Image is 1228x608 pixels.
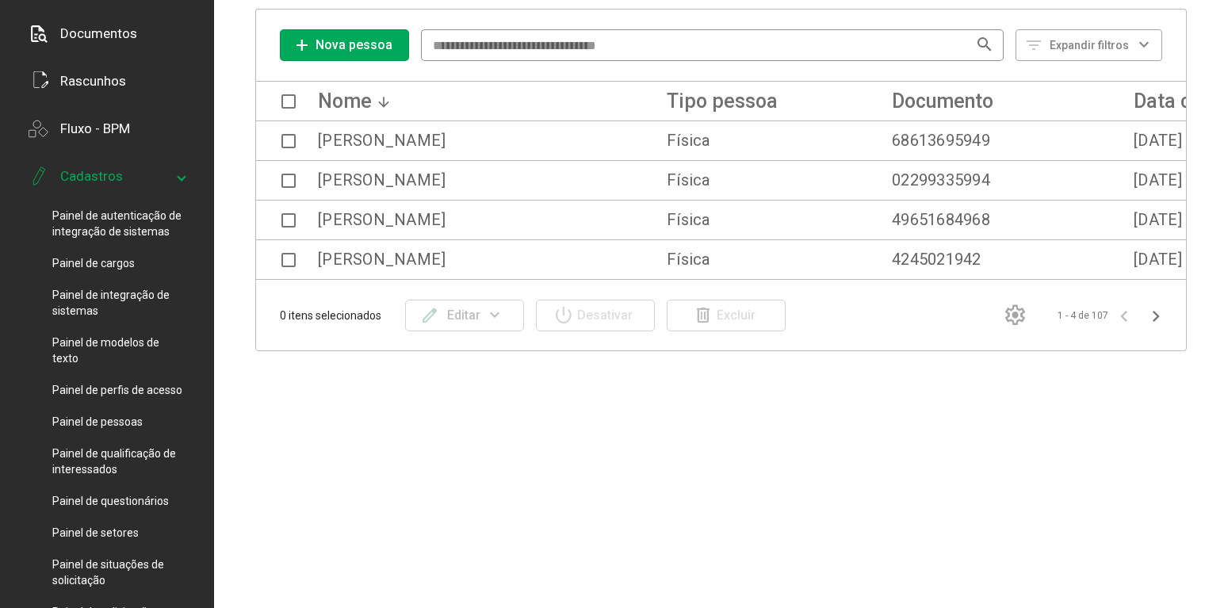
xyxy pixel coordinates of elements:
mat-icon: search [975,34,994,53]
span: Desativar [577,308,633,323]
mat-icon: delete [694,306,713,325]
div: 0 itens selecionados [280,309,381,322]
button: Página anterior [1108,300,1140,331]
span: Painel de questionários [52,493,169,509]
span: Painel de qualificação de interessados [52,445,185,477]
div: Editar [420,301,480,330]
div: Fluxo - BPM [60,120,130,136]
button: Página seguinte [1140,300,1172,331]
div: 02299335994 [892,172,990,188]
div: Física [667,212,710,228]
span: Painel de pessoas [52,414,143,430]
div: Física [667,251,710,267]
div: 1 - 4 de 107 [1058,310,1108,321]
span: Painel de cargos [52,255,135,271]
div: Física [667,172,710,188]
span: Painel de situações de solicitação [52,556,185,588]
div: [DATE] 10:09 [1134,172,1226,188]
div: Nome [318,90,595,113]
mat-icon: edit [420,306,439,325]
span: Painel de autenticação de integração de sistemas [52,208,185,239]
mat-icon: settings [1003,304,1027,327]
div: Tipo pessoa [667,90,821,113]
button: Editar [405,300,524,331]
span: Excluir [717,308,756,323]
span: Nova pessoa [316,37,392,52]
mat-expansion-panel-header: Cadastros [29,152,185,200]
div: [DATE] 10:09 [1134,251,1226,267]
div: [PERSON_NAME] [318,132,446,148]
div: 4245021942 [892,251,981,267]
mat-paginator: Select page [1051,293,1178,338]
span: Painel de setores [52,525,139,541]
button: Nova pessoa [280,29,409,61]
mat-icon: expand_more [480,306,510,325]
div: [PERSON_NAME] [318,172,446,188]
div: [DATE] 10:09 [1134,132,1226,148]
div: Rascunhos [60,73,126,89]
button: Excluir [667,300,786,331]
mat-icon: power_settings_new [554,306,573,325]
div: Documentos [60,25,137,41]
mat-icon: add [293,36,312,55]
div: Cadastros [60,168,123,184]
div: 49651684968 [892,212,990,228]
span: Painel de integração de sistemas [52,287,185,319]
span: Painel de modelos de texto [52,335,185,366]
div: [PERSON_NAME] [318,212,446,228]
button: Desativar [536,300,655,331]
div: Documento [892,90,1062,113]
span: Painel de perfis de acesso [52,382,182,398]
div: 68613695949 [892,132,990,148]
div: [PERSON_NAME] [318,251,446,267]
div: [DATE] 10:09 [1134,212,1226,228]
div: Física [667,132,710,148]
